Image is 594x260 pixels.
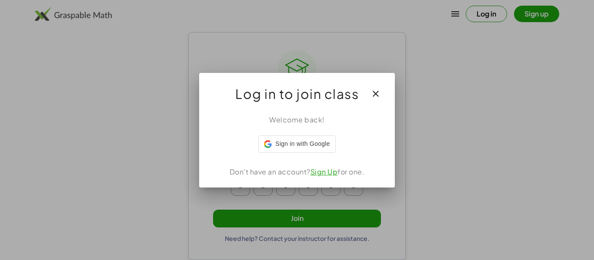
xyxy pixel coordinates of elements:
span: Sign in with Google [275,139,330,148]
span: Log in to join class [235,83,359,104]
div: Don't have an account? for one. [210,167,384,177]
a: Sign Up [310,167,338,176]
div: Welcome back! [210,115,384,125]
div: Sign in with Google [258,135,335,153]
